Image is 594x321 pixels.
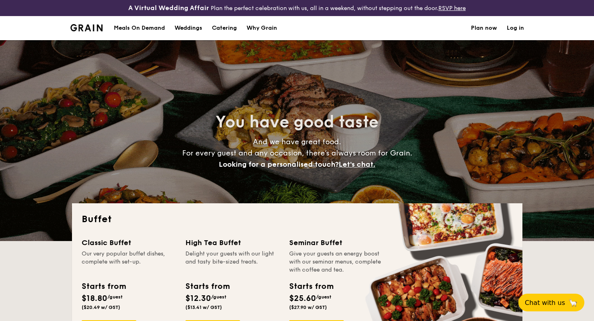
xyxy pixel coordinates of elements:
[82,250,176,274] div: Our very popular buffet dishes, complete with set-up.
[518,294,584,311] button: Chat with us🦙
[82,294,107,303] span: $18.80
[99,3,495,13] div: Plan the perfect celebration with us, all in a weekend, without stepping out the door.
[82,237,176,248] div: Classic Buffet
[185,280,229,292] div: Starts from
[182,137,412,169] span: And we have great food. For every guest and any occasion, there’s always room for Grain.
[185,250,280,274] div: Delight your guests with our light and tasty bite-sized treats.
[289,250,383,274] div: Give your guests an energy boost with our seminar menus, complete with coffee and tea.
[289,294,316,303] span: $25.60
[471,16,497,40] a: Plan now
[185,294,211,303] span: $12.30
[185,237,280,248] div: High Tea Buffet
[525,299,565,307] span: Chat with us
[82,280,125,292] div: Starts from
[109,16,170,40] a: Meals On Demand
[242,16,282,40] a: Why Grain
[82,305,120,310] span: ($20.49 w/ GST)
[82,213,513,226] h2: Buffet
[568,298,578,307] span: 🦙
[339,160,375,169] span: Let's chat.
[212,16,237,40] h1: Catering
[185,305,222,310] span: ($13.41 w/ GST)
[207,16,242,40] a: Catering
[507,16,524,40] a: Log in
[170,16,207,40] a: Weddings
[211,294,226,300] span: /guest
[216,112,378,132] span: You have good taste
[114,16,165,40] div: Meals On Demand
[128,3,209,13] h4: A Virtual Wedding Affair
[316,294,331,300] span: /guest
[289,280,333,292] div: Starts from
[247,16,277,40] div: Why Grain
[70,24,103,31] img: Grain
[107,294,123,300] span: /guest
[289,305,327,310] span: ($27.90 w/ GST)
[70,24,103,31] a: Logotype
[219,160,339,169] span: Looking for a personalised touch?
[438,5,466,12] a: RSVP here
[175,16,202,40] div: Weddings
[289,237,383,248] div: Seminar Buffet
